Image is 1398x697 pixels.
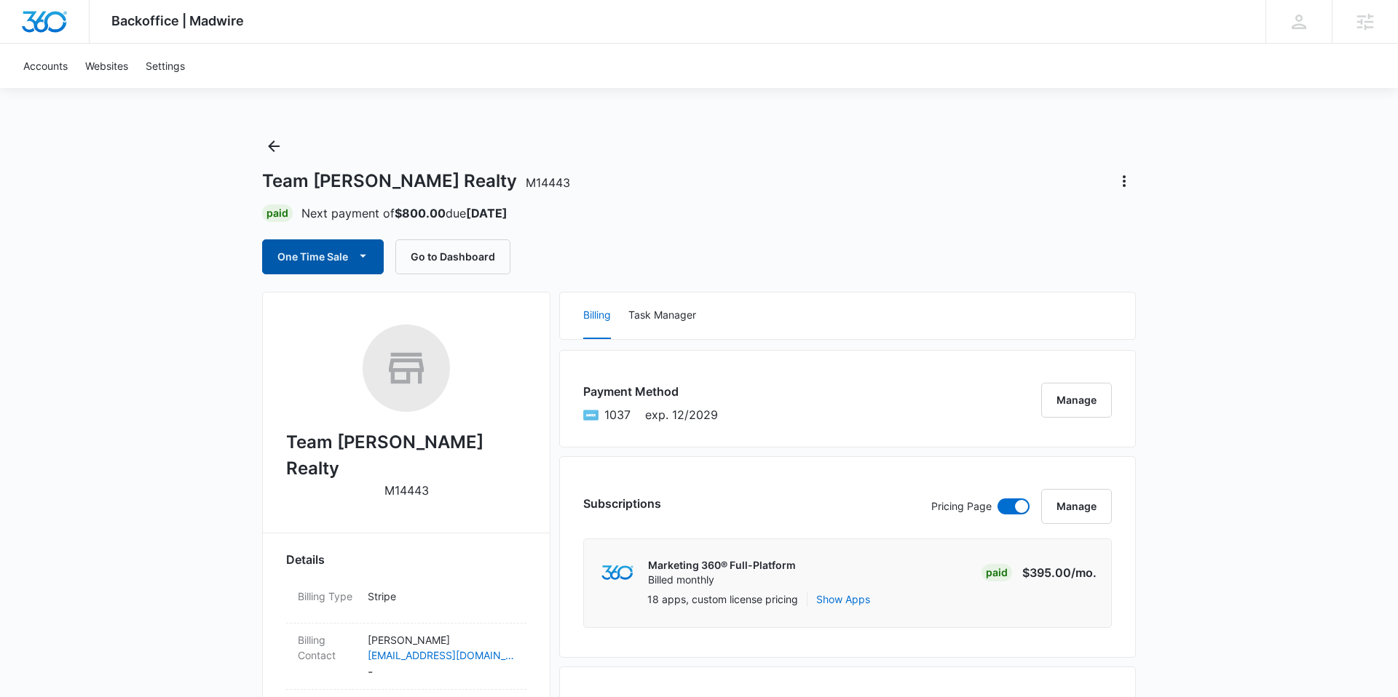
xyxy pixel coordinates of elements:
strong: $800.00 [395,206,446,220]
p: Stripe [368,589,515,604]
span: Details [286,551,325,568]
a: Accounts [15,44,76,88]
p: [PERSON_NAME] [368,632,515,648]
p: 18 apps, custom license pricing [647,592,798,607]
dt: Billing Contact [298,632,356,663]
p: Marketing 360® Full-Platform [648,558,796,573]
button: Task Manager [628,292,696,339]
span: exp. 12/2029 [645,406,718,423]
dd: - [368,632,515,680]
button: Manage [1041,383,1112,418]
button: Show Apps [816,592,870,607]
span: M14443 [526,175,570,190]
button: Actions [1113,170,1136,193]
button: Manage [1041,489,1112,524]
p: $395.00 [1022,564,1097,581]
h3: Subscriptions [583,495,661,512]
h2: Team [PERSON_NAME] Realty [286,429,526,482]
a: Websites [76,44,137,88]
strong: [DATE] [466,206,508,220]
p: Next payment of due [301,204,508,222]
button: One Time Sale [262,239,384,274]
button: Go to Dashboard [395,239,510,274]
p: M14443 [384,482,429,499]
button: Back [262,135,285,158]
span: American Express ending with [604,406,631,423]
div: Paid [262,204,293,222]
p: Pricing Page [931,498,992,514]
div: Paid [982,564,1012,581]
a: Settings [137,44,194,88]
img: marketing360Logo [601,565,633,581]
div: Billing Contact[PERSON_NAME][EMAIL_ADDRESS][DOMAIN_NAME]- [286,624,526,690]
h3: Payment Method [583,383,718,400]
dt: Billing Type [298,589,356,604]
h1: Team [PERSON_NAME] Realty [262,170,570,192]
span: /mo. [1071,565,1097,580]
a: [EMAIL_ADDRESS][DOMAIN_NAME] [368,648,515,663]
div: Billing TypeStripe [286,580,526,624]
p: Billed monthly [648,573,796,587]
span: Backoffice | Madwire [111,13,244,28]
button: Billing [583,292,611,339]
